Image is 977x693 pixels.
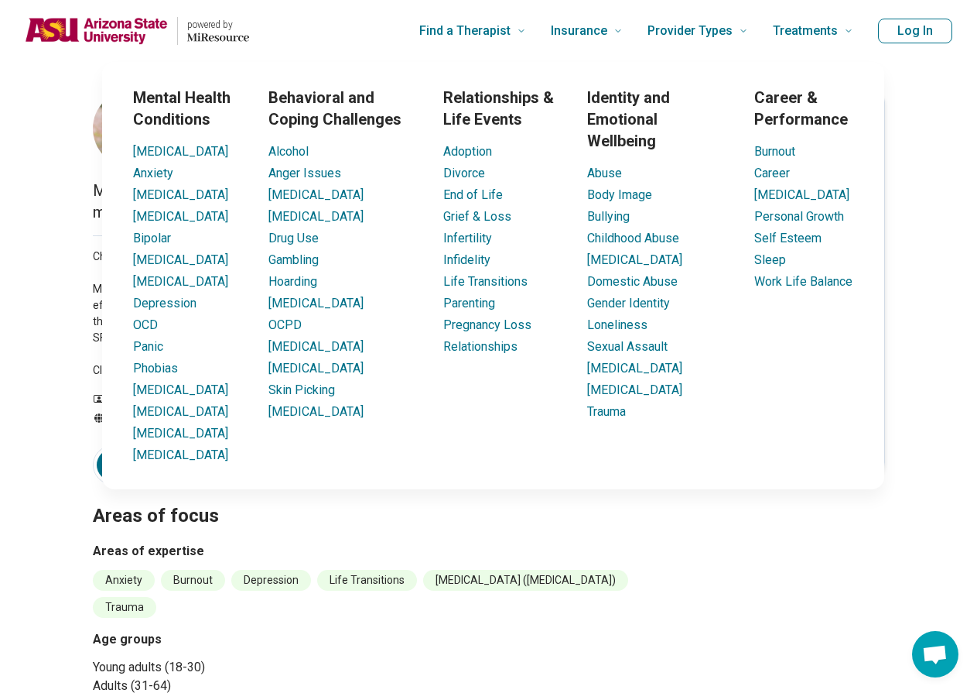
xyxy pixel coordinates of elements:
a: Body Image [587,187,652,202]
div: Open chat [912,631,958,678]
a: Anger Issues [268,166,341,180]
a: End of Life [443,187,503,202]
h3: Career & Performance [754,87,853,130]
a: [MEDICAL_DATA] [133,187,228,202]
li: Burnout [161,570,225,591]
a: Home page [25,6,249,56]
li: Trauma [93,597,156,618]
a: Work Life Balance [754,274,852,289]
span: Treatments [773,20,838,42]
a: Panic [133,339,163,354]
a: Pregnancy Loss [443,317,531,332]
a: Career [754,166,790,180]
li: Anxiety [93,570,155,591]
a: [MEDICAL_DATA] [587,361,682,376]
a: Parenting [443,296,495,310]
a: Hoarding [268,274,317,289]
a: Depression [133,296,196,310]
span: Insurance [551,20,607,42]
a: [MEDICAL_DATA] [587,383,682,397]
a: Burnout [754,144,795,159]
a: [MEDICAL_DATA] [133,274,228,289]
a: Childhood Abuse [587,231,679,245]
a: Skin Picking [268,383,335,397]
a: Domestic Abuse [587,274,678,289]
a: [MEDICAL_DATA] [587,252,682,267]
a: Personal Growth [754,209,844,224]
h2: Areas of focus [93,466,634,530]
a: Trauma [587,404,626,419]
a: OCPD [268,317,302,332]
li: Life Transitions [317,570,417,591]
li: Young adults (18-30) [93,658,357,677]
a: Grief & Loss [443,209,511,224]
a: Self Esteem [754,231,822,245]
a: Bullying [587,209,630,224]
a: Infidelity [443,252,490,267]
li: [MEDICAL_DATA] ([MEDICAL_DATA]) [423,570,628,591]
span: Find a Therapist [419,20,511,42]
button: Log In [878,19,952,43]
a: Gambling [268,252,319,267]
a: [MEDICAL_DATA] [133,426,228,441]
h3: Identity and Emotional Wellbeing [587,87,729,152]
a: Infertility [443,231,492,245]
a: [MEDICAL_DATA] [133,252,228,267]
a: Gender Identity [587,296,670,310]
a: Life Transitions [443,274,528,289]
a: [MEDICAL_DATA] [133,448,228,462]
a: [MEDICAL_DATA] [268,209,364,224]
a: OCD [133,317,158,332]
a: [MEDICAL_DATA] [268,187,364,202]
span: Provider Types [647,20,733,42]
h3: Areas of expertise [93,542,634,561]
li: Depression [231,570,311,591]
a: Phobias [133,361,178,376]
a: Sleep [754,252,786,267]
a: [MEDICAL_DATA] [133,144,228,159]
a: [MEDICAL_DATA] [133,209,228,224]
p: powered by [187,19,249,31]
h3: Relationships & Life Events [443,87,562,130]
a: [MEDICAL_DATA] [133,383,228,397]
a: Anxiety [133,166,173,180]
a: Loneliness [587,317,647,332]
h3: Age groups [93,630,357,649]
a: Divorce [443,166,485,180]
a: Abuse [587,166,622,180]
a: [MEDICAL_DATA] [268,296,364,310]
a: [MEDICAL_DATA] [268,339,364,354]
a: Relationships [443,339,518,354]
a: [MEDICAL_DATA] [268,361,364,376]
a: [MEDICAL_DATA] [754,187,849,202]
a: [MEDICAL_DATA] [268,404,364,419]
h3: Mental Health Conditions [133,87,244,130]
a: Bipolar [133,231,171,245]
a: Drug Use [268,231,319,245]
a: Sexual Assault [587,339,668,354]
a: Alcohol [268,144,309,159]
h3: Behavioral and Coping Challenges [268,87,418,130]
a: [MEDICAL_DATA] [133,404,228,419]
div: Find a Therapist [9,62,977,489]
a: Adoption [443,144,492,159]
